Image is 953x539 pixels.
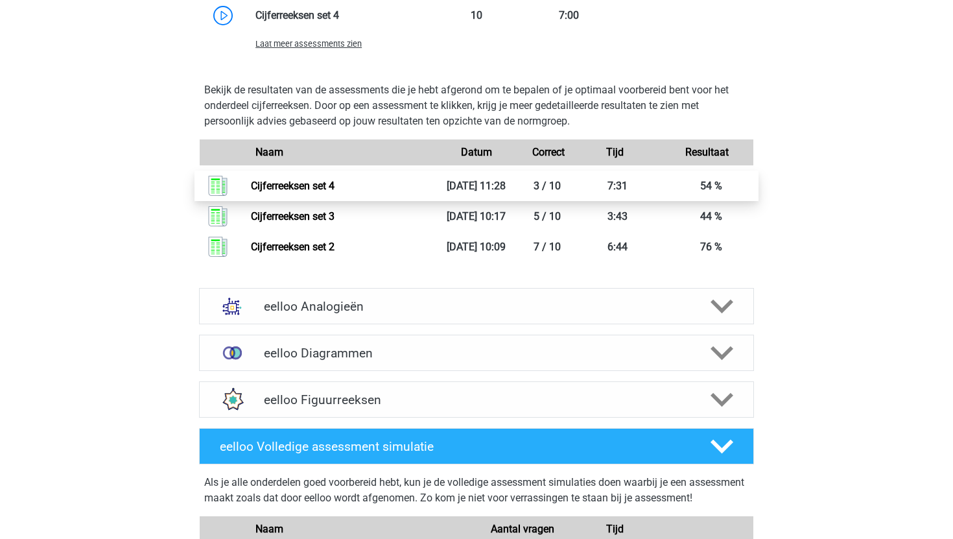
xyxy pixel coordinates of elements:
span: Laat meer assessments zien [255,39,362,49]
div: Als je alle onderdelen goed voorbereid hebt, kun je de volledige assessment simulaties doen waarb... [204,475,749,511]
div: Naam [246,521,476,537]
div: Tijd [569,145,661,160]
div: Tijd [569,521,661,537]
div: Correct [523,145,569,160]
a: figuurreeksen eelloo Figuurreeksen [194,381,759,418]
p: Bekijk de resultaten van de assessments die je hebt afgerond om te bepalen of je optimaal voorber... [204,82,749,129]
div: Resultaat [661,145,753,160]
a: Cijferreeksen set 3 [251,210,335,222]
a: Cijferreeksen set 2 [251,241,335,253]
a: Cijferreeksen set 4 [251,180,335,192]
div: Naam [246,145,430,160]
h4: eelloo Diagrammen [264,346,688,361]
div: Datum [430,145,523,160]
div: Aantal vragen [476,521,569,537]
img: figuurreeksen [215,383,249,416]
a: eelloo Volledige assessment simulatie [194,428,759,464]
h4: eelloo Analogieën [264,299,688,314]
a: analogieen eelloo Analogieën [194,288,759,324]
div: Cijferreeksen set 4 [246,8,430,23]
h4: eelloo Figuurreeksen [264,392,688,407]
a: venn diagrammen eelloo Diagrammen [194,335,759,371]
img: analogieen [215,289,249,323]
img: venn diagrammen [215,336,249,370]
h4: eelloo Volledige assessment simulatie [220,439,689,454]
